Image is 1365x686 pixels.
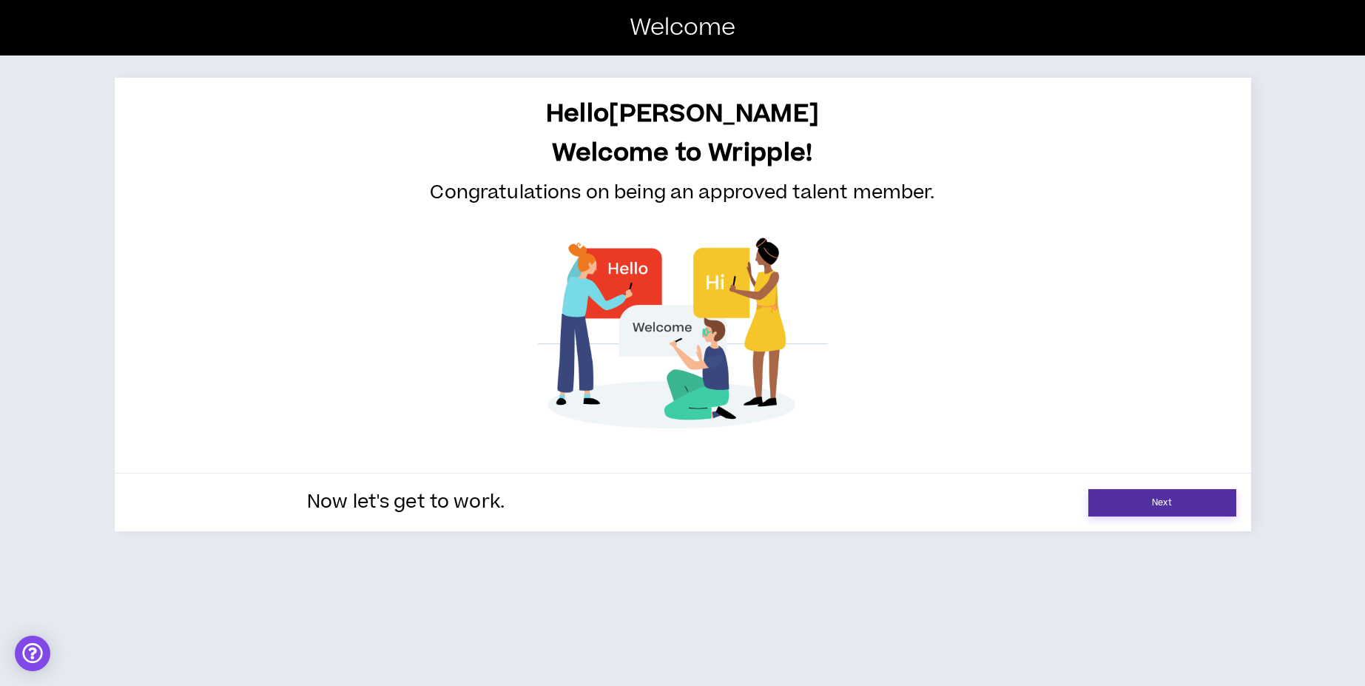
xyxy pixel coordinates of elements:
[630,10,736,46] p: Welcome
[15,636,50,671] div: Open Intercom Messenger
[1088,489,1236,517] a: Next
[129,139,1236,167] h1: Welcome to Wripple!
[129,179,1236,207] p: Congratulations on being an approved talent member.
[516,201,849,465] img: teamwork.png
[129,488,683,517] p: Now let's get to work.
[129,100,1236,128] h1: Hello [PERSON_NAME]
